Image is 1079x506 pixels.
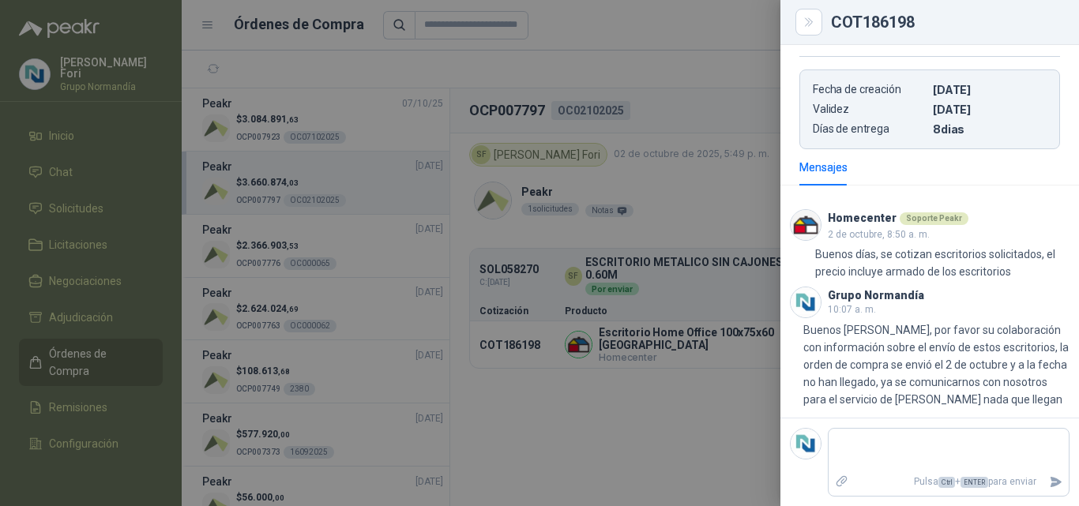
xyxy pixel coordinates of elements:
p: Días de entrega [813,122,927,136]
span: ENTER [961,477,988,488]
span: 2 de octubre, 8:50 a. m. [828,229,930,240]
img: Company Logo [791,429,821,459]
p: Buenos días, se cotizan escritorios solicitados, el precio incluye armado de los escritorios [815,246,1070,280]
label: Adjuntar archivos [829,468,855,496]
span: Ctrl [938,477,955,488]
p: Validez [813,103,927,116]
p: Buenos [PERSON_NAME], por favor su colaboración con información sobre el envío de estos escritori... [803,321,1070,408]
img: Company Logo [791,287,821,317]
p: 8 dias [933,122,1047,136]
button: Close [799,13,818,32]
h3: Grupo Normandía [828,291,924,300]
p: Fecha de creación [813,83,927,96]
p: [DATE] [933,83,1047,96]
div: Soporte Peakr [900,212,968,225]
img: Company Logo [791,210,821,240]
div: Mensajes [799,159,848,176]
button: Enviar [1043,468,1069,496]
p: Pulsa + para enviar [855,468,1043,496]
span: 10:07 a. m. [828,304,876,315]
div: COT186198 [831,14,1060,30]
p: [DATE] [933,103,1047,116]
h3: Homecenter [828,214,897,223]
